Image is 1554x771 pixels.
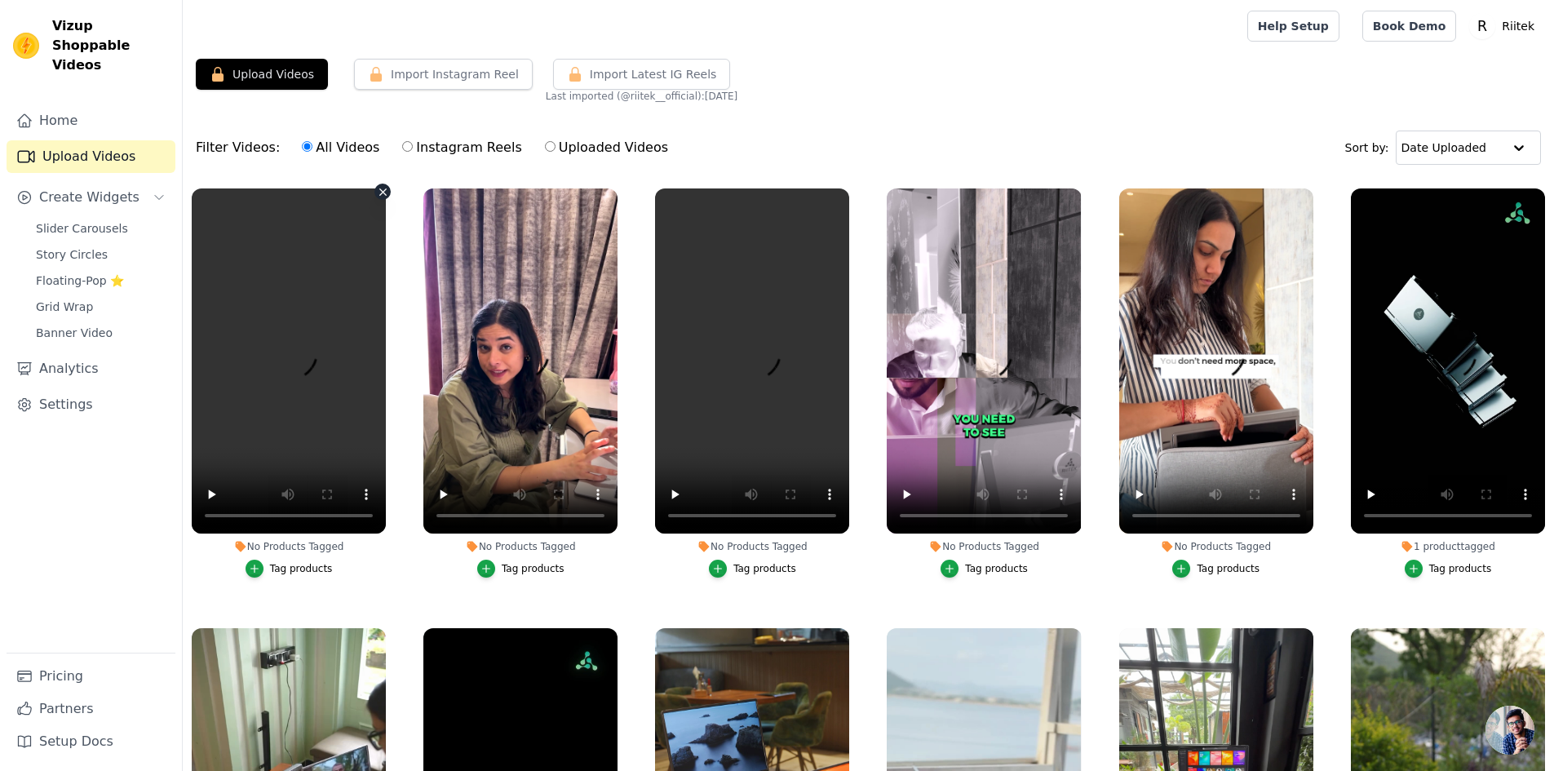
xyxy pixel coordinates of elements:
[301,137,380,158] label: All Videos
[246,560,333,578] button: Tag products
[374,184,391,200] button: Video Delete
[196,129,677,166] div: Filter Videos:
[7,725,175,758] a: Setup Docs
[1485,706,1534,755] div: Open chat
[354,59,533,90] button: Import Instagram Reel
[941,560,1028,578] button: Tag products
[302,141,312,152] input: All Videos
[36,246,108,263] span: Story Circles
[1172,560,1260,578] button: Tag products
[7,352,175,385] a: Analytics
[1351,540,1545,553] div: 1 product tagged
[270,562,333,575] div: Tag products
[7,693,175,725] a: Partners
[36,325,113,341] span: Banner Video
[887,540,1081,553] div: No Products Tagged
[733,562,796,575] div: Tag products
[401,137,522,158] label: Instagram Reels
[553,59,731,90] button: Import Latest IG Reels
[1405,560,1492,578] button: Tag products
[7,660,175,693] a: Pricing
[423,540,618,553] div: No Products Tagged
[39,188,139,207] span: Create Widgets
[7,104,175,137] a: Home
[709,560,796,578] button: Tag products
[965,562,1028,575] div: Tag products
[1197,562,1260,575] div: Tag products
[26,217,175,240] a: Slider Carousels
[1495,11,1541,41] p: Riitek
[1345,131,1542,165] div: Sort by:
[546,90,737,103] span: Last imported (@ riitek__official ): [DATE]
[26,269,175,292] a: Floating-Pop ⭐
[36,273,124,289] span: Floating-Pop ⭐
[1469,11,1541,41] button: R Riitek
[655,540,849,553] div: No Products Tagged
[192,540,386,553] div: No Products Tagged
[52,16,169,75] span: Vizup Shoppable Videos
[7,388,175,421] a: Settings
[196,59,328,90] button: Upload Videos
[36,299,93,315] span: Grid Wrap
[1477,18,1487,34] text: R
[477,560,564,578] button: Tag products
[590,66,717,82] span: Import Latest IG Reels
[1429,562,1492,575] div: Tag products
[502,562,564,575] div: Tag products
[13,33,39,59] img: Vizup
[36,220,128,237] span: Slider Carousels
[26,243,175,266] a: Story Circles
[26,295,175,318] a: Grid Wrap
[1119,540,1313,553] div: No Products Tagged
[26,321,175,344] a: Banner Video
[544,137,669,158] label: Uploaded Videos
[402,141,413,152] input: Instagram Reels
[1247,11,1339,42] a: Help Setup
[545,141,556,152] input: Uploaded Videos
[7,140,175,173] a: Upload Videos
[1362,11,1456,42] a: Book Demo
[7,181,175,214] button: Create Widgets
